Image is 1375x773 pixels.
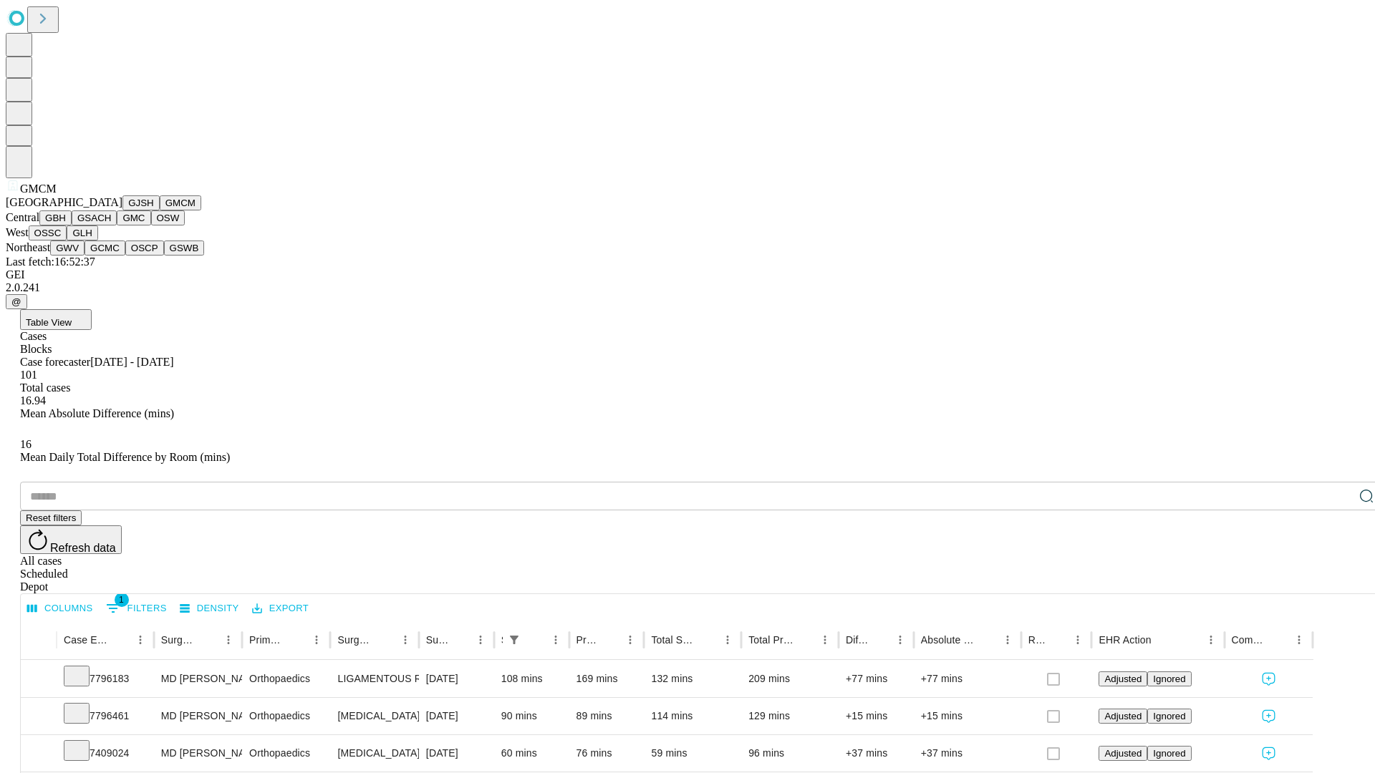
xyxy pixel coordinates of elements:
[1153,711,1185,721] span: Ignored
[115,593,129,607] span: 1
[28,667,49,692] button: Expand
[6,196,122,208] span: [GEOGRAPHIC_DATA]
[1201,630,1221,650] button: Menu
[20,309,92,330] button: Table View
[110,630,130,650] button: Sort
[501,735,562,772] div: 60 mins
[395,630,415,650] button: Menu
[1099,746,1147,761] button: Adjusted
[1153,630,1173,650] button: Sort
[307,630,327,650] button: Menu
[164,240,205,256] button: GSWB
[921,661,1014,697] div: +77 mins
[64,661,147,697] div: 7796183
[39,210,72,225] button: GBH
[748,661,831,697] div: 209 mins
[815,630,835,650] button: Menu
[870,630,890,650] button: Sort
[161,735,235,772] div: MD [PERSON_NAME] [PERSON_NAME]
[504,630,524,650] button: Show filters
[64,634,109,646] div: Case Epic Id
[117,210,150,225] button: GMC
[28,742,49,767] button: Expand
[29,225,67,240] button: OSSC
[1048,630,1068,650] button: Sort
[921,735,1014,772] div: +37 mins
[218,630,238,650] button: Menu
[125,240,164,256] button: OSCP
[249,661,323,697] div: Orthopaedics
[50,240,85,256] button: GWV
[698,630,718,650] button: Sort
[846,698,907,734] div: +15 mins
[176,598,243,620] button: Density
[90,356,173,368] span: [DATE] - [DATE]
[26,512,76,523] span: Reset filters
[1028,634,1047,646] div: Resolved in EHR
[20,356,90,368] span: Case forecaster
[576,634,599,646] div: Predicted In Room Duration
[471,630,491,650] button: Menu
[718,630,738,650] button: Menu
[501,634,503,646] div: Scheduled In Room Duration
[576,735,637,772] div: 76 mins
[72,210,117,225] button: GSACH
[64,735,147,772] div: 7409024
[651,698,734,734] div: 114 mins
[20,183,57,195] span: GMCM
[161,661,235,697] div: MD [PERSON_NAME] [PERSON_NAME]
[337,698,411,734] div: [MEDICAL_DATA] WITH [MEDICAL_DATA] REPAIR
[20,438,32,450] span: 16
[1153,674,1185,684] span: Ignored
[748,735,831,772] div: 96 mins
[249,598,312,620] button: Export
[1104,674,1142,684] span: Adjusted
[504,630,524,650] div: 1 active filter
[67,225,97,240] button: GLH
[122,195,160,210] button: GJSH
[998,630,1018,650] button: Menu
[6,268,1369,281] div: GEI
[102,597,170,620] button: Show filters
[620,630,640,650] button: Menu
[426,735,487,772] div: [DATE]
[11,296,21,307] span: @
[286,630,307,650] button: Sort
[1147,671,1191,686] button: Ignored
[978,630,998,650] button: Sort
[1068,630,1088,650] button: Menu
[576,698,637,734] div: 89 mins
[426,634,449,646] div: Surgery Date
[846,735,907,772] div: +37 mins
[1099,671,1147,686] button: Adjusted
[151,210,185,225] button: OSW
[501,698,562,734] div: 90 mins
[1289,630,1309,650] button: Menu
[20,407,174,419] span: Mean Absolute Difference (mins)
[249,634,285,646] div: Primary Service
[130,630,150,650] button: Menu
[1153,748,1185,759] span: Ignored
[921,698,1014,734] div: +15 mins
[501,661,562,697] div: 108 mins
[748,698,831,734] div: 129 mins
[161,698,235,734] div: MD [PERSON_NAME] [PERSON_NAME]
[600,630,620,650] button: Sort
[337,661,411,697] div: LIGAMENTOUS RECONSTRUCTION KNEE EXTRA ARTICULAR
[748,634,793,646] div: Total Predicted Duration
[20,381,70,394] span: Total cases
[6,241,50,253] span: Northeast
[249,698,323,734] div: Orthopaedics
[1104,711,1142,721] span: Adjusted
[651,661,734,697] div: 132 mins
[576,661,637,697] div: 169 mins
[337,735,411,772] div: [MEDICAL_DATA] SUBACROMIAL DECOMPRESSION
[6,226,29,238] span: West
[651,634,696,646] div: Total Scheduled Duration
[64,698,147,734] div: 7796461
[450,630,471,650] button: Sort
[28,704,49,729] button: Expand
[161,634,197,646] div: Surgeon Name
[160,195,201,210] button: GMCM
[24,598,97,620] button: Select columns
